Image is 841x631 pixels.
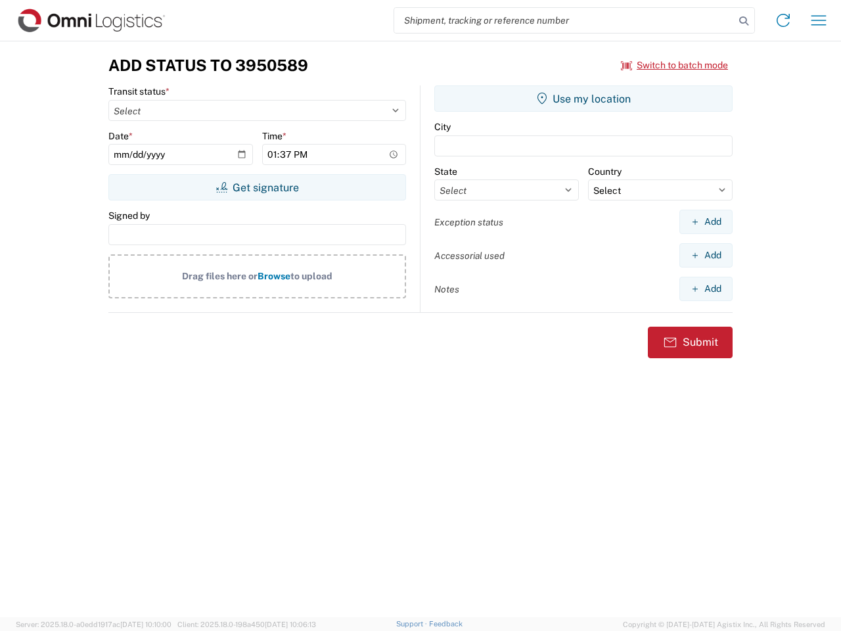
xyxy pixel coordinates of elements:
[679,277,733,301] button: Add
[258,271,290,281] span: Browse
[108,174,406,200] button: Get signature
[648,327,733,358] button: Submit
[182,271,258,281] span: Drag files here or
[108,85,170,97] label: Transit status
[108,130,133,142] label: Date
[679,210,733,234] button: Add
[177,620,316,628] span: Client: 2025.18.0-198a450
[588,166,622,177] label: Country
[429,620,463,628] a: Feedback
[290,271,332,281] span: to upload
[679,243,733,268] button: Add
[434,121,451,133] label: City
[623,619,825,630] span: Copyright © [DATE]-[DATE] Agistix Inc., All Rights Reserved
[434,283,459,295] label: Notes
[262,130,286,142] label: Time
[120,620,171,628] span: [DATE] 10:10:00
[621,55,728,76] button: Switch to batch mode
[394,8,735,33] input: Shipment, tracking or reference number
[108,56,308,75] h3: Add Status to 3950589
[434,85,733,112] button: Use my location
[434,166,457,177] label: State
[16,620,171,628] span: Server: 2025.18.0-a0edd1917ac
[265,620,316,628] span: [DATE] 10:06:13
[434,250,505,262] label: Accessorial used
[396,620,429,628] a: Support
[108,210,150,222] label: Signed by
[434,216,503,228] label: Exception status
